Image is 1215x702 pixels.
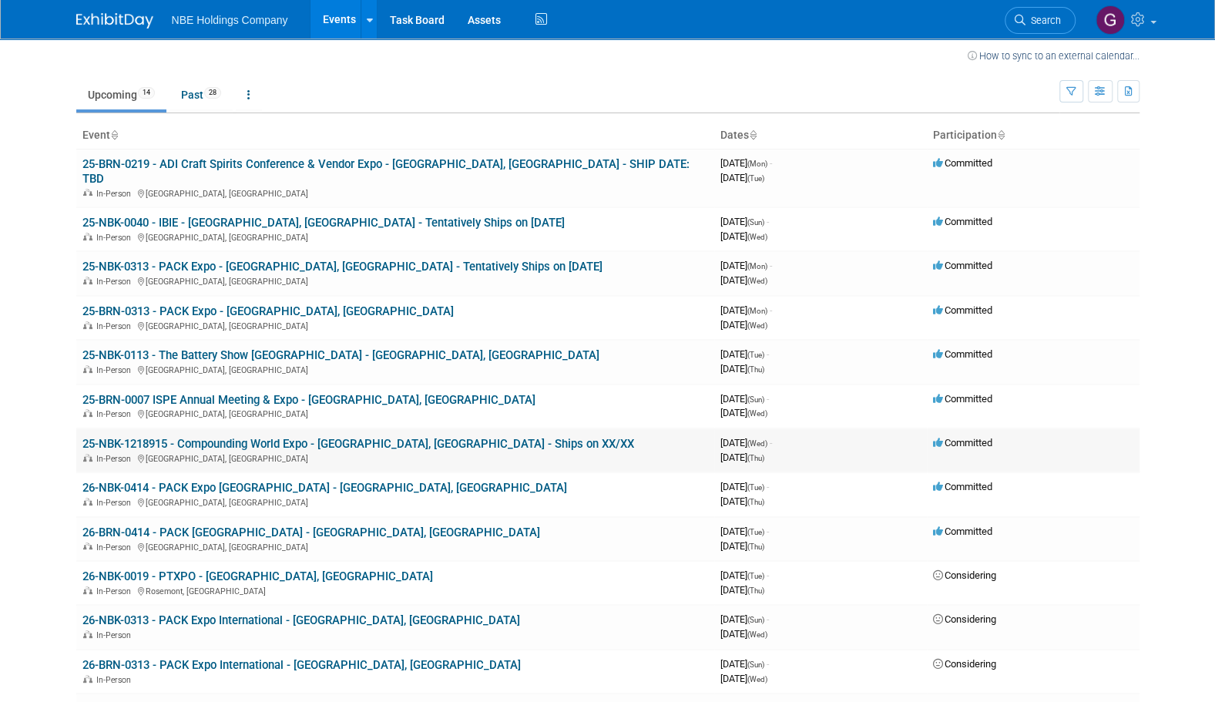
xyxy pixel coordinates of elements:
[76,13,153,29] img: ExhibitDay
[747,395,764,404] span: (Sun)
[933,613,996,625] span: Considering
[83,498,92,506] img: In-Person Event
[96,321,136,331] span: In-Person
[720,613,769,625] span: [DATE]
[720,481,769,492] span: [DATE]
[172,14,288,26] span: NBE Holdings Company
[747,262,767,270] span: (Mon)
[747,572,764,580] span: (Tue)
[747,351,764,359] span: (Tue)
[720,569,769,581] span: [DATE]
[1005,7,1076,34] a: Search
[933,157,992,169] span: Committed
[1025,15,1061,26] span: Search
[83,277,92,284] img: In-Person Event
[747,307,767,315] span: (Mon)
[82,407,708,419] div: [GEOGRAPHIC_DATA], [GEOGRAPHIC_DATA]
[747,630,767,639] span: (Wed)
[96,233,136,243] span: In-Person
[770,260,772,271] span: -
[82,613,520,627] a: 26-NBK-0313 - PACK Expo International - [GEOGRAPHIC_DATA], [GEOGRAPHIC_DATA]
[720,407,767,418] span: [DATE]
[933,216,992,227] span: Committed
[83,542,92,550] img: In-Person Event
[82,186,708,199] div: [GEOGRAPHIC_DATA], [GEOGRAPHIC_DATA]
[747,321,767,330] span: (Wed)
[76,80,166,109] a: Upcoming14
[169,80,233,109] a: Past28
[767,658,769,670] span: -
[747,439,767,448] span: (Wed)
[96,498,136,508] span: In-Person
[770,304,772,316] span: -
[82,658,521,672] a: 26-BRN-0313 - PACK Expo International - [GEOGRAPHIC_DATA], [GEOGRAPHIC_DATA]
[767,613,769,625] span: -
[933,481,992,492] span: Committed
[96,409,136,419] span: In-Person
[82,363,708,375] div: [GEOGRAPHIC_DATA], [GEOGRAPHIC_DATA]
[720,393,769,405] span: [DATE]
[770,157,772,169] span: -
[720,216,769,227] span: [DATE]
[747,218,764,227] span: (Sun)
[82,348,599,362] a: 25-NBK-0113 - The Battery Show [GEOGRAPHIC_DATA] - [GEOGRAPHIC_DATA], [GEOGRAPHIC_DATA]
[933,569,996,581] span: Considering
[204,87,221,99] span: 28
[747,160,767,168] span: (Mon)
[714,123,927,149] th: Dates
[110,129,118,141] a: Sort by Event Name
[96,675,136,685] span: In-Person
[747,660,764,669] span: (Sun)
[720,540,764,552] span: [DATE]
[83,409,92,417] img: In-Person Event
[82,452,708,464] div: [GEOGRAPHIC_DATA], [GEOGRAPHIC_DATA]
[720,437,772,448] span: [DATE]
[927,123,1139,149] th: Participation
[933,526,992,537] span: Committed
[83,586,92,594] img: In-Person Event
[968,50,1139,62] a: How to sync to an external calendar...
[767,393,769,405] span: -
[96,630,136,640] span: In-Person
[96,454,136,464] span: In-Person
[767,526,769,537] span: -
[82,216,565,230] a: 25-NBK-0040 - IBIE - [GEOGRAPHIC_DATA], [GEOGRAPHIC_DATA] - Tentatively Ships on [DATE]
[720,230,767,242] span: [DATE]
[82,437,634,451] a: 25-NBK-1218915 - Compounding World Expo - [GEOGRAPHIC_DATA], [GEOGRAPHIC_DATA] - Ships on XX/XX
[720,157,772,169] span: [DATE]
[933,393,992,405] span: Committed
[767,348,769,360] span: -
[83,365,92,373] img: In-Person Event
[747,675,767,684] span: (Wed)
[997,129,1005,141] a: Sort by Participation Type
[82,495,708,508] div: [GEOGRAPHIC_DATA], [GEOGRAPHIC_DATA]
[83,630,92,638] img: In-Person Event
[747,174,764,183] span: (Tue)
[933,260,992,271] span: Committed
[96,365,136,375] span: In-Person
[720,584,764,596] span: [DATE]
[933,437,992,448] span: Committed
[747,233,767,241] span: (Wed)
[83,454,92,462] img: In-Person Event
[96,277,136,287] span: In-Person
[720,304,772,316] span: [DATE]
[747,483,764,492] span: (Tue)
[747,277,767,285] span: (Wed)
[82,319,708,331] div: [GEOGRAPHIC_DATA], [GEOGRAPHIC_DATA]
[720,348,769,360] span: [DATE]
[747,454,764,462] span: (Thu)
[747,616,764,624] span: (Sun)
[96,189,136,199] span: In-Person
[720,495,764,507] span: [DATE]
[82,393,535,407] a: 25-BRN-0007 ISPE Annual Meeting & Expo - [GEOGRAPHIC_DATA], [GEOGRAPHIC_DATA]
[747,542,764,551] span: (Thu)
[82,584,708,596] div: Rosemont, [GEOGRAPHIC_DATA]
[82,260,602,274] a: 25-NBK-0313 - PACK Expo - [GEOGRAPHIC_DATA], [GEOGRAPHIC_DATA] - Tentatively Ships on [DATE]
[82,274,708,287] div: [GEOGRAPHIC_DATA], [GEOGRAPHIC_DATA]
[747,365,764,374] span: (Thu)
[720,319,767,331] span: [DATE]
[83,189,92,196] img: In-Person Event
[720,172,764,183] span: [DATE]
[83,675,92,683] img: In-Person Event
